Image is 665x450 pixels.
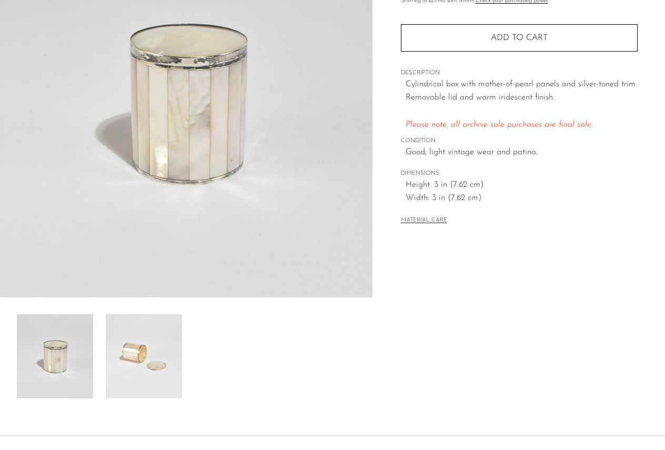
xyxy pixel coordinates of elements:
[406,192,638,205] span: Width: 3 in (7.62 cm)
[406,121,593,129] em: Please note, all archive sale purchases are final sale.
[406,178,638,192] span: Height: 3 in (7.62 cm)
[406,146,638,159] span: Good; light vintage wear and patina.
[401,136,638,146] span: CONDITION
[406,78,638,132] p: Cylindrical box with mother-of-pearl panels and silver-toned trim. Removable lid and warm iridesc...
[17,314,93,398] img: Mother of Pearl Box
[106,314,182,398] img: Mother of Pearl Box
[401,24,638,52] button: Add to cart
[491,33,548,43] span: Add to cart
[401,68,638,78] span: DESCRIPTION
[401,217,447,225] button: MATERIAL CARE
[401,169,638,178] span: DIMENSIONS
